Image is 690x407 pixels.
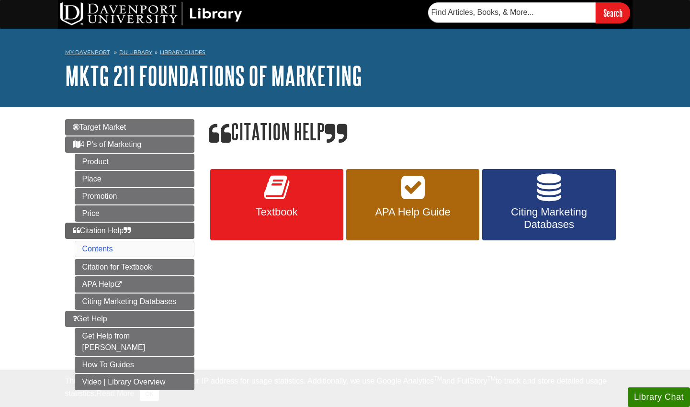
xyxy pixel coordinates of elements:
a: How To Guides [75,357,194,373]
a: Product [75,154,194,170]
a: Price [75,205,194,222]
a: Citation Help [65,223,194,239]
a: Get Help [65,311,194,327]
div: This site uses cookies and records your IP address for usage statistics. Additionally, we use Goo... [65,375,625,401]
button: Library Chat [628,387,690,407]
span: Citing Marketing Databases [489,206,608,231]
sup: TM [434,375,442,382]
a: Citing Marketing Databases [482,169,615,241]
a: Place [75,171,194,187]
span: Citation Help [73,226,131,235]
div: Guide Page Menu [65,119,194,390]
a: Promotion [75,188,194,204]
a: DU Library [119,49,152,56]
span: Get Help [73,315,107,323]
a: Video | Library Overview [75,374,194,390]
span: Target Market [73,123,126,131]
input: Find Articles, Books, & More... [428,2,596,23]
nav: breadcrumb [65,46,625,61]
a: Get Help from [PERSON_NAME] [75,328,194,356]
a: MKTG 211 Foundations of Marketing [65,61,362,90]
img: DU Library [60,2,242,25]
a: My Davenport [65,48,110,57]
a: Citing Marketing Databases [75,294,194,310]
a: APA Help Guide [346,169,479,241]
span: 4 P's of Marketing [73,140,142,148]
a: Contents [82,245,113,253]
a: 4 P's of Marketing [65,136,194,153]
sup: TM [487,375,496,382]
i: This link opens in a new window [114,282,123,288]
form: Searches DU Library's articles, books, and more [428,2,630,23]
span: APA Help Guide [353,206,472,218]
a: Textbook [210,169,343,241]
a: APA Help [75,276,194,293]
a: Library Guides [160,49,205,56]
span: Textbook [217,206,336,218]
h1: Citation Help [209,119,625,146]
input: Search [596,2,630,23]
a: Citation for Textbook [75,259,194,275]
a: Target Market [65,119,194,136]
